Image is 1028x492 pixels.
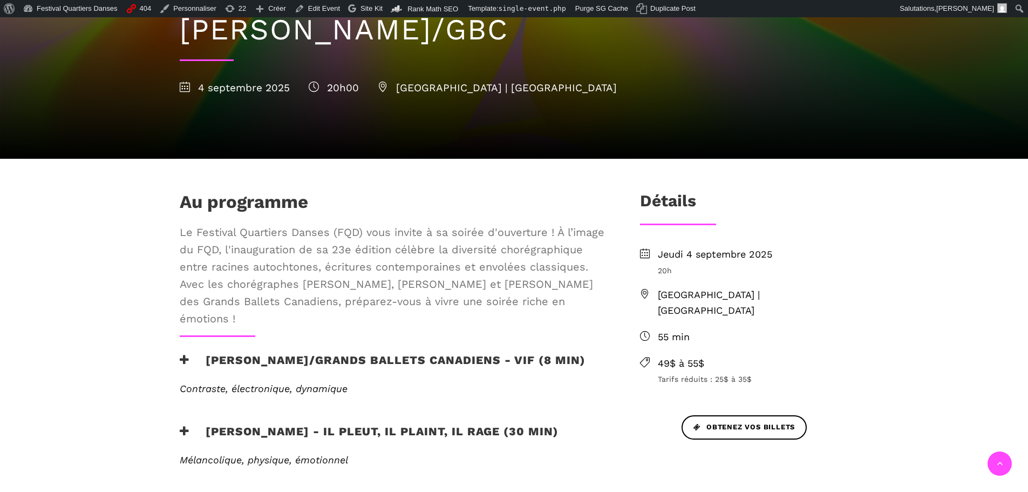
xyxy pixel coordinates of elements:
[640,191,696,218] h3: Détails
[309,82,359,94] span: 20h00
[658,287,849,319] span: [GEOGRAPHIC_DATA] | [GEOGRAPHIC_DATA]
[682,415,807,440] a: Obtenez vos billets
[180,424,559,451] h3: [PERSON_NAME] - Il pleut, il plaint, il rage (30 min)
[693,422,795,433] span: Obtenez vos billets
[360,4,383,12] span: Site Kit
[658,265,849,277] span: 20h
[658,356,849,372] span: 49$ à 55$
[180,353,586,380] h3: [PERSON_NAME]/Grands Ballets Canadiens - Vif (8 min)
[658,329,849,345] span: 55 min
[180,82,290,94] span: 4 septembre 2025
[378,82,617,94] span: [GEOGRAPHIC_DATA] | [GEOGRAPHIC_DATA]
[936,4,994,12] span: [PERSON_NAME]
[658,373,849,385] span: Tarifs réduits : 25$ à 35$
[499,4,566,12] span: single-event.php
[180,454,348,466] span: Mélancolique, physique, émotionnel
[658,247,849,262] span: Jeudi 4 septembre 2025
[407,5,458,13] span: Rank Math SEO
[180,191,308,218] h1: Au programme
[180,383,348,394] span: Contraste, électronique, dynamique
[180,224,605,327] span: Le Festival Quartiers Danses (FQD) vous invite à sa soirée d'ouverture ! À l’image du FQD, l'inau...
